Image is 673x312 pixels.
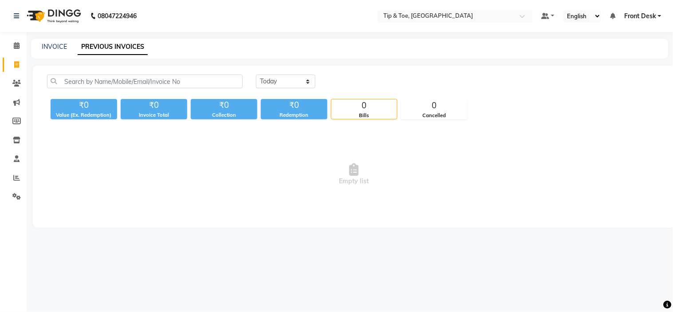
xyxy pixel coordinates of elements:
[331,112,397,119] div: Bills
[401,112,467,119] div: Cancelled
[121,111,187,119] div: Invoice Total
[51,111,117,119] div: Value (Ex. Redemption)
[47,130,661,219] span: Empty list
[261,99,327,111] div: ₹0
[331,99,397,112] div: 0
[47,75,243,88] input: Search by Name/Mobile/Email/Invoice No
[121,99,187,111] div: ₹0
[191,99,257,111] div: ₹0
[78,39,148,55] a: PREVIOUS INVOICES
[191,111,257,119] div: Collection
[401,99,467,112] div: 0
[23,4,83,28] img: logo
[261,111,327,119] div: Redemption
[624,12,656,21] span: Front Desk
[98,4,137,28] b: 08047224946
[42,43,67,51] a: INVOICE
[51,99,117,111] div: ₹0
